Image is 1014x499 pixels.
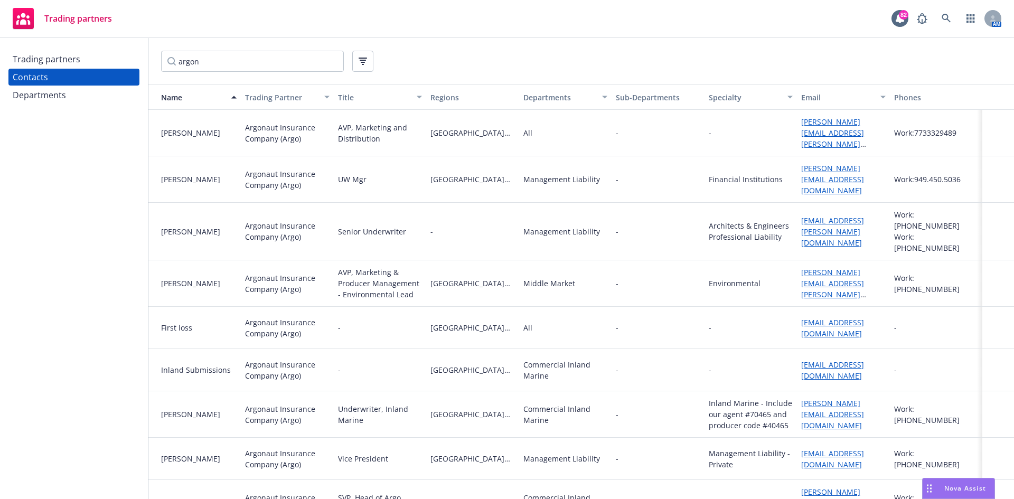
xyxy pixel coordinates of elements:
[430,409,514,420] span: [GEOGRAPHIC_DATA][US_STATE]
[705,84,797,110] button: Specialty
[13,51,80,68] div: Trading partners
[616,226,618,237] span: -
[13,87,66,103] div: Departments
[430,364,514,375] span: [GEOGRAPHIC_DATA][US_STATE]
[922,478,995,499] button: Nova Assist
[161,364,237,375] div: Inland Submissions
[161,409,237,420] div: [PERSON_NAME]
[936,8,957,29] a: Search
[245,448,329,470] div: Argonaut Insurance Company (Argo)
[8,69,139,86] a: Contacts
[338,322,341,333] div: -
[894,209,978,231] div: Work: [PHONE_NUMBER]
[894,231,978,253] div: Work: [PHONE_NUMBER]
[430,226,514,237] span: -
[801,360,864,381] a: [EMAIL_ADDRESS][DOMAIN_NAME]
[616,364,618,375] span: -
[616,278,618,289] span: -
[912,8,933,29] a: Report a Bug
[709,448,793,470] div: Management Liability - Private
[709,220,793,242] div: Architects & Engineers Professional Liability
[960,8,981,29] a: Switch app
[161,226,237,237] div: [PERSON_NAME]
[8,4,116,33] a: Trading partners
[245,359,329,381] div: Argonaut Insurance Company (Argo)
[709,127,711,138] div: -
[161,278,237,289] div: [PERSON_NAME]
[245,272,329,295] div: Argonaut Insurance Company (Argo)
[430,453,514,464] span: [GEOGRAPHIC_DATA][US_STATE]
[801,163,864,195] a: [PERSON_NAME][EMAIL_ADDRESS][DOMAIN_NAME]
[13,69,48,86] div: Contacts
[338,267,422,300] div: AVP, Marketing & Producer Management - Environmental Lead
[801,448,864,469] a: [EMAIL_ADDRESS][DOMAIN_NAME]
[801,398,864,430] a: [PERSON_NAME][EMAIL_ADDRESS][DOMAIN_NAME]
[523,453,600,464] div: Management Liability
[519,84,612,110] button: Departments
[616,92,700,103] div: Sub-Departments
[241,84,333,110] button: Trading Partner
[334,84,426,110] button: Title
[245,317,329,339] div: Argonaut Insurance Company (Argo)
[616,174,618,185] span: -
[523,322,532,333] div: All
[338,226,406,237] div: Senior Underwriter
[616,127,700,138] span: -
[523,403,607,426] div: Commercial Inland Marine
[709,398,793,431] div: Inland Marine - Include our agent #70465 and producer code #40465
[430,174,514,185] span: [GEOGRAPHIC_DATA][US_STATE]
[801,317,864,338] a: [EMAIL_ADDRESS][DOMAIN_NAME]
[338,403,422,426] div: Underwriter, Inland Marine
[709,174,783,185] div: Financial Institutions
[245,122,329,144] div: Argonaut Insurance Company (Argo)
[245,168,329,191] div: Argonaut Insurance Company (Argo)
[245,220,329,242] div: Argonaut Insurance Company (Argo)
[161,51,344,72] input: Filter by keyword...
[523,127,532,138] div: All
[430,127,514,138] span: [GEOGRAPHIC_DATA][US_STATE]
[523,278,575,289] div: Middle Market
[923,478,936,498] div: Drag to move
[338,92,410,103] div: Title
[161,127,237,138] div: [PERSON_NAME]
[709,278,760,289] div: Environmental
[430,322,514,333] span: [GEOGRAPHIC_DATA][US_STATE]
[894,127,978,138] div: Work: 7733329489
[709,322,711,333] div: -
[616,409,618,420] span: -
[153,92,225,103] div: Name
[338,122,422,144] div: AVP, Marketing and Distribution
[523,92,596,103] div: Departments
[894,174,978,185] div: Work: 949.450.5036
[801,117,864,160] a: [PERSON_NAME][EMAIL_ADDRESS][PERSON_NAME][DOMAIN_NAME]
[245,92,317,103] div: Trading Partner
[338,453,388,464] div: Vice President
[426,84,519,110] button: Regions
[161,453,237,464] div: [PERSON_NAME]
[801,215,864,248] a: [EMAIL_ADDRESS][PERSON_NAME][DOMAIN_NAME]
[894,272,978,295] div: Work: [PHONE_NUMBER]
[616,322,700,333] span: -
[44,14,112,23] span: Trading partners
[944,484,986,493] span: Nova Assist
[801,92,874,103] div: Email
[8,51,139,68] a: Trading partners
[245,403,329,426] div: Argonaut Insurance Company (Argo)
[430,92,514,103] div: Regions
[894,403,978,426] div: Work: [PHONE_NUMBER]
[612,84,704,110] button: Sub-Departments
[899,10,908,20] div: 82
[8,87,139,103] a: Departments
[338,174,367,185] div: UW Mgr
[890,84,982,110] button: Phones
[894,448,978,470] div: Work: [PHONE_NUMBER]
[709,92,781,103] div: Specialty
[797,84,889,110] button: Email
[801,267,864,310] a: [PERSON_NAME][EMAIL_ADDRESS][PERSON_NAME][DOMAIN_NAME]
[430,278,514,289] span: [GEOGRAPHIC_DATA][US_STATE]
[148,84,241,110] button: Name
[161,322,237,333] div: First loss
[616,453,618,464] span: -
[894,322,897,333] div: -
